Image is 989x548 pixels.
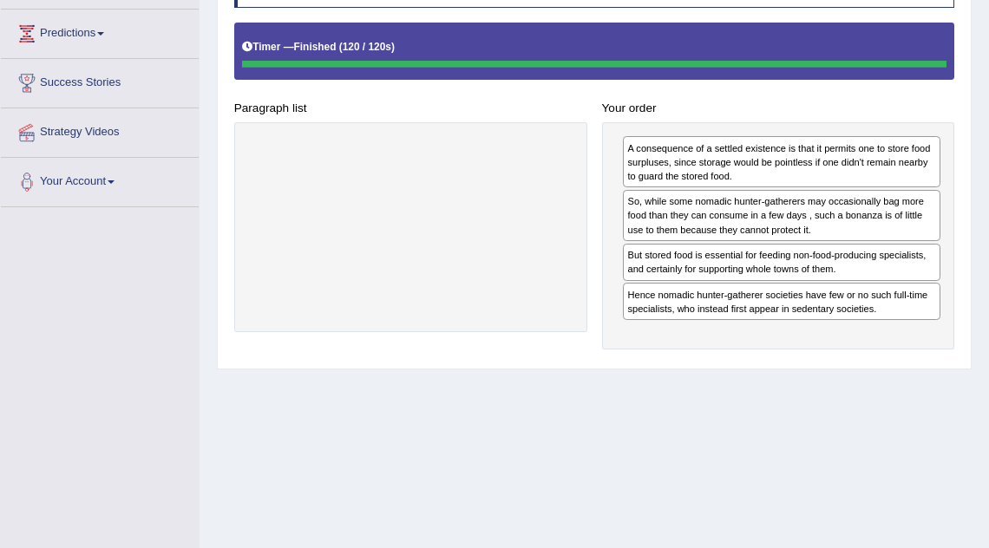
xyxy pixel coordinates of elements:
div: So, while some nomadic hunter-gatherers may occasionally bag more food than they can consume in a... [623,190,940,241]
b: 120 / 120s [343,41,391,53]
a: Predictions [1,10,199,53]
a: Your Account [1,158,199,201]
a: Strategy Videos [1,108,199,152]
a: Success Stories [1,59,199,102]
div: A consequence of a settled existence is that it permits one to store food surpluses, since storag... [623,136,940,187]
h4: Your order [602,102,955,115]
h4: Paragraph list [234,102,587,115]
div: But stored food is essential for feeding non-food-producing specialists, and certainly for suppor... [623,244,940,281]
b: ( [339,41,343,53]
b: Finished [294,41,337,53]
h5: Timer — [242,42,395,53]
div: Hence nomadic hunter-gatherer societies have few or no such full-time specialists, who instead fi... [623,283,940,320]
b: ) [391,41,395,53]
